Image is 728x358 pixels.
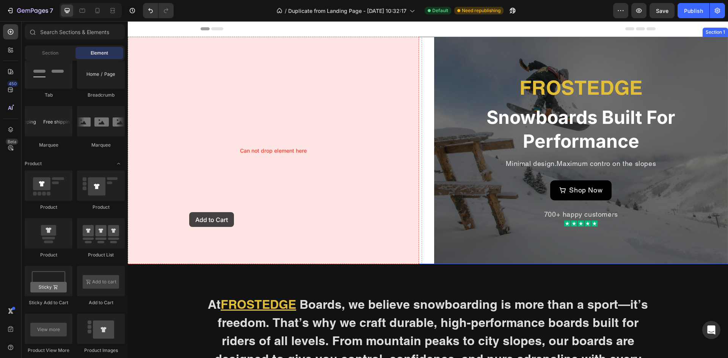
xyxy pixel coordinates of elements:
[25,92,72,98] div: Tab
[25,142,72,149] div: Marquee
[702,321,720,339] div: Open Intercom Messenger
[77,92,125,98] div: Breadcrumb
[285,7,287,15] span: /
[25,204,72,211] div: Product
[42,50,58,56] span: Section
[25,347,72,354] div: Product View More
[50,6,53,15] p: 7
[77,299,125,306] div: Add to Cart
[3,3,56,18] button: 7
[77,204,125,211] div: Product
[143,3,174,18] div: Undo/Redo
[25,252,72,258] div: Product
[25,160,42,167] span: Product
[77,142,125,149] div: Marquee
[77,347,125,354] div: Product Images
[650,3,675,18] button: Save
[77,252,125,258] div: Product List
[432,7,448,14] span: Default
[656,8,668,14] span: Save
[462,7,500,14] span: Need republishing
[6,139,18,145] div: Beta
[288,7,406,15] span: Duplicate from Landing Page - [DATE] 10:32:17
[684,7,703,15] div: Publish
[25,24,125,39] input: Search Sections & Elements
[113,158,125,170] span: Toggle open
[678,3,709,18] button: Publish
[7,81,18,87] div: 450
[128,21,728,358] iframe: Design area
[91,50,108,56] span: Element
[25,299,72,306] div: Sticky Add to Cart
